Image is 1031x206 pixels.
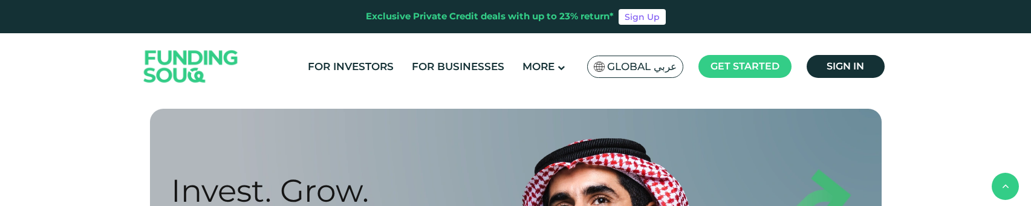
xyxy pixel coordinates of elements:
[366,10,614,24] div: Exclusive Private Credit deals with up to 23% return*
[607,60,677,74] span: Global عربي
[711,60,779,72] span: Get started
[522,60,555,72] span: More
[132,36,250,97] img: Logo
[992,173,1019,200] button: back
[409,57,507,77] a: For Businesses
[594,62,605,72] img: SA Flag
[807,55,885,78] a: Sign in
[619,9,666,25] a: Sign Up
[827,60,864,72] span: Sign in
[305,57,397,77] a: For Investors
